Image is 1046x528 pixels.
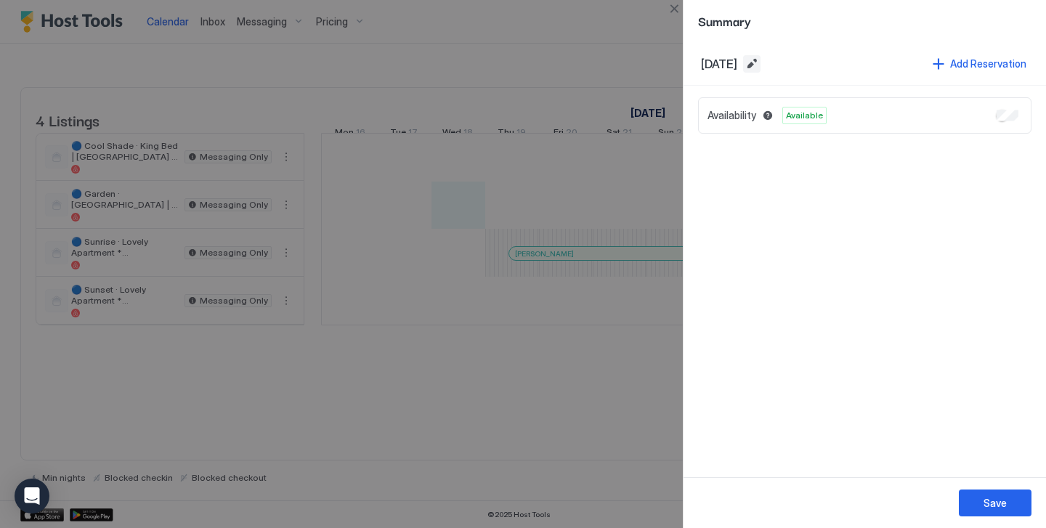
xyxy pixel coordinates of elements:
[701,57,737,71] span: [DATE]
[708,109,756,122] span: Availability
[950,56,1026,71] div: Add Reservation
[743,55,761,73] button: Edit date range
[931,54,1029,73] button: Add Reservation
[759,107,777,124] button: Blocked dates override all pricing rules and remain unavailable until manually unblocked
[959,490,1031,516] button: Save
[15,479,49,513] div: Open Intercom Messenger
[984,495,1007,511] div: Save
[698,12,1031,30] span: Summary
[786,109,823,122] span: Available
